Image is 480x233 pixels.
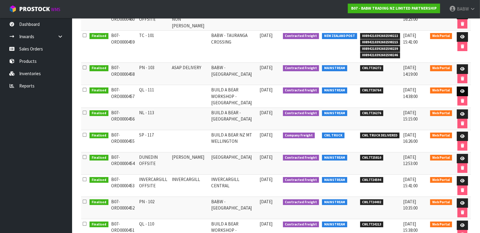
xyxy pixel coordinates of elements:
td: B07-ORD0000458 [110,63,138,85]
span: [DATE] [260,65,272,70]
span: 00894210392602598215 [360,39,400,45]
span: 00894210392602598239 [360,46,400,52]
td: DUNEDIN OFFSITE [138,152,170,174]
span: NEW ZEALAND POST [322,33,357,39]
span: MAINSTREAM [322,199,347,205]
span: MAINSTREAM [322,110,347,116]
span: Finalised [90,87,108,94]
span: Contracted Freight [283,65,319,71]
span: Contracted Freight [283,110,319,116]
span: Web Portal [430,87,452,94]
td: BABW - [GEOGRAPHIC_DATA] [210,63,258,85]
img: cube-alt.png [9,5,17,13]
td: ASAP DELIVERY [170,63,210,85]
span: [DATE] [260,199,272,204]
span: Finalised [90,65,108,71]
td: BUILD A BEAR WORKSHOP - [GEOGRAPHIC_DATA] [210,85,258,108]
span: [DATE] 15:41:00 [403,32,418,44]
td: INVERCARGILL CENTRAL [210,174,258,197]
span: Web Portal [430,65,452,71]
span: MAINSTREAM [322,65,347,71]
span: Finalised [90,199,108,205]
span: BABW [457,6,469,12]
td: B07-ORD0000456 [110,108,138,130]
span: Finalised [90,110,108,116]
span: CWL7724213 [360,222,384,228]
span: CWL TRUCK [322,133,345,139]
span: [DATE] 10:35:00 [403,199,418,211]
span: [DATE] [260,110,272,115]
td: PN - 102 [138,197,170,219]
span: Web Portal [430,222,452,228]
span: [DATE] 12:53:00 [403,154,418,166]
span: [DATE] [260,221,272,227]
span: Web Portal [430,155,452,161]
td: BABW - TAURANGA CROSSING [210,31,258,63]
span: [DATE] 15:38:00 [403,221,418,233]
span: MAINSTREAM [322,222,347,228]
span: Web Portal [430,199,452,205]
span: Contracted Freight [283,155,319,161]
span: Finalised [90,33,108,39]
td: B07-ORD0000457 [110,85,138,108]
td: B07-ORD0000452 [110,197,138,219]
td: BUILD A BEAR NZ MT WELLINGTON [210,130,258,152]
td: BABW - [GEOGRAPHIC_DATA] [210,197,258,219]
span: [DATE] 15:15:00 [403,110,418,122]
span: [DATE] [260,32,272,38]
td: TC - 101 [138,31,170,63]
span: Web Portal [430,177,452,183]
span: 00894210392602598246 [360,52,400,58]
span: CWL7724594 [360,177,384,183]
span: [DATE] 15:41:00 [403,176,418,189]
span: MAINSTREAM [322,155,347,161]
small: WMS [51,7,60,12]
span: Contracted Freight [283,199,319,205]
span: [DATE] 14:19:00 [403,65,418,77]
td: PN - 103 [138,63,170,85]
span: MAINSTREAM [322,87,347,94]
strong: B07 - BABW TRADING NZ LIMITED PARTNERSHIP [351,6,437,11]
span: [DATE] 14:38:00 [403,87,418,99]
span: Finalised [90,133,108,139]
span: CWL7726276 [360,110,384,116]
span: [DATE] [260,176,272,182]
td: B07-ORD0000454 [110,152,138,174]
span: CWL7724402 [360,199,384,205]
td: QL - 111 [138,85,170,108]
span: Finalised [90,177,108,183]
td: B07-ORD0000453 [110,174,138,197]
span: CWL7725810 [360,155,384,161]
span: [DATE] [260,132,272,138]
span: Web Portal [430,133,452,139]
td: INVERCARGILL OFFSITE [138,174,170,197]
td: B07-ORD0000455 [110,130,138,152]
span: [DATE] [260,154,272,160]
span: ProStock [19,5,50,13]
td: [GEOGRAPHIC_DATA] [210,152,258,174]
span: Web Portal [430,33,452,39]
td: [PERSON_NAME] NUN [PERSON_NAME] [170,8,210,31]
span: Finalised [90,222,108,228]
span: Contracted Freight [283,87,319,94]
span: Contracted Freight [283,177,319,183]
span: Web Portal [430,110,452,116]
td: SHORE CITY OFFSITE [138,8,170,31]
td: NL - 113 [138,108,170,130]
span: Contracted Freight [283,33,319,39]
td: [GEOGRAPHIC_DATA] [210,8,258,31]
td: BUILD A BEAR - [GEOGRAPHIC_DATA] [210,108,258,130]
td: B07-ORD0000459 [110,31,138,63]
td: [PERSON_NAME] [170,152,210,174]
td: INVERCARGILL [170,174,210,197]
td: SP - 117 [138,130,170,152]
td: B07-ORD0000460 [110,8,138,31]
span: Company Freight [283,133,315,139]
span: CWL TRUCK DELIVERED [360,133,400,139]
span: MAINSTREAM [322,177,347,183]
span: Finalised [90,155,108,161]
span: CWL7726272 [360,65,384,71]
span: CWL7726764 [360,87,384,94]
span: [DATE] 16:26:00 [403,132,418,144]
span: 00894210392602598222 [360,33,400,39]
